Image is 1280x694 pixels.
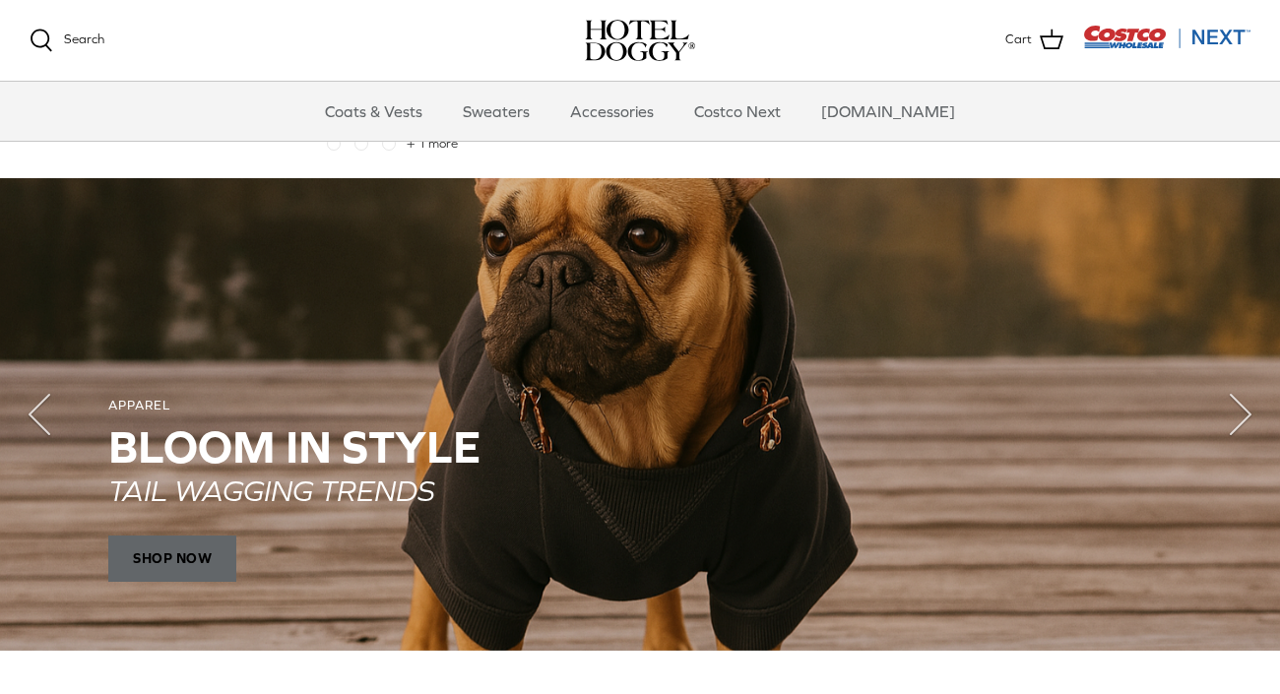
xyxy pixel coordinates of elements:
[108,535,236,582] span: SHOP NOW
[108,421,1172,472] h2: Bloom in Style
[676,82,799,141] a: Costco Next
[445,82,547,141] a: Sweaters
[585,20,695,61] a: hoteldoggy.com hoteldoggycom
[1005,30,1032,50] span: Cart
[1083,37,1250,52] a: Visit Costco Next
[585,20,695,61] img: hoteldoggycom
[64,32,104,46] span: Search
[307,82,440,141] a: Coats & Vests
[1005,28,1063,53] a: Cart
[803,82,973,141] a: [DOMAIN_NAME]
[552,82,672,141] a: Accessories
[108,398,1172,414] div: APPAREL
[30,29,104,52] a: Search
[407,137,458,151] span: + 1 more
[1083,25,1250,49] img: Costco Next
[1201,375,1280,454] button: Next
[108,473,434,506] em: TAIL WAGGING TRENDS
